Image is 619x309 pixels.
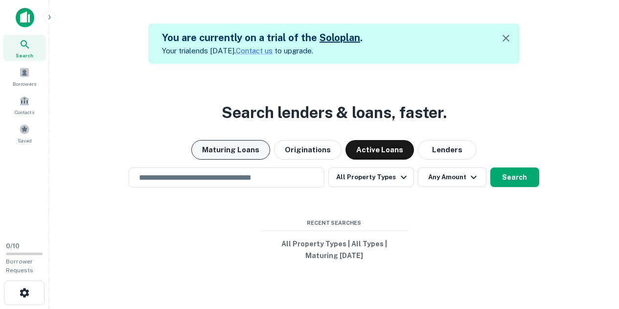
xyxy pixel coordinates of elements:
[222,101,447,124] h3: Search lenders & loans, faster.
[261,235,408,264] button: All Property Types | All Types | Maturing [DATE]
[162,45,363,57] p: Your trial ends [DATE]. to upgrade.
[6,242,20,250] span: 0 / 10
[191,140,270,160] button: Maturing Loans
[18,137,32,144] span: Saved
[16,51,33,59] span: Search
[6,258,33,274] span: Borrower Requests
[274,140,342,160] button: Originations
[162,30,363,45] h5: You are currently on a trial of the .
[418,167,486,187] button: Any Amount
[570,231,619,278] iframe: Chat Widget
[328,167,413,187] button: All Property Types
[15,108,34,116] span: Contacts
[261,219,408,227] span: Recent Searches
[3,120,46,146] a: Saved
[236,47,273,55] a: Contact us
[3,92,46,118] a: Contacts
[13,80,36,88] span: Borrowers
[3,35,46,61] a: Search
[345,140,414,160] button: Active Loans
[16,8,34,27] img: capitalize-icon.png
[490,167,539,187] button: Search
[3,63,46,90] a: Borrowers
[418,140,477,160] button: Lenders
[320,32,360,44] a: Soloplan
